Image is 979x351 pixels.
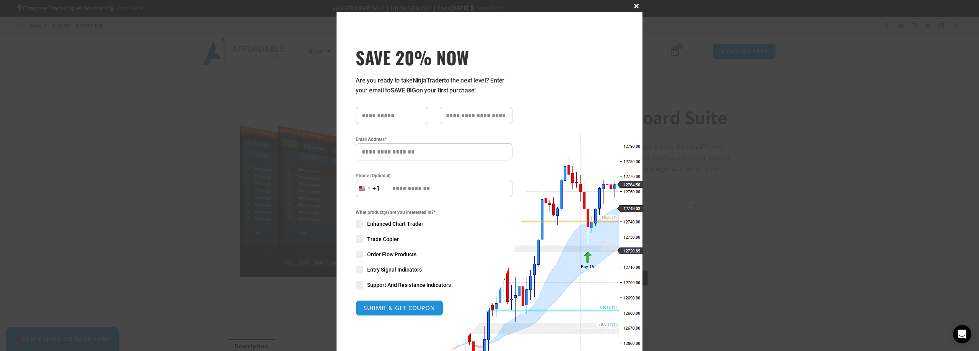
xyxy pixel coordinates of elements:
div: +1 [372,184,380,194]
label: Support And Resistance Indicators [356,281,512,289]
span: Trade Copier [367,235,399,243]
span: What product(s) are you interested in? [356,209,512,216]
label: Entry Signal Indicators [356,266,512,273]
span: Entry Signal Indicators [367,266,422,273]
label: Email Address [356,136,512,143]
p: Are you ready to take to the next level? Enter your email to on your first purchase! [356,76,512,95]
button: Selected country [356,180,380,197]
label: Order Flow Products [356,251,512,258]
button: SUBMIT & GET COUPON [356,300,443,316]
span: Order Flow Products [367,251,416,258]
label: Trade Copier [356,235,512,243]
span: Support And Resistance Indicators [367,281,451,289]
strong: NinjaTrader [413,77,444,84]
div: Open Intercom Messenger [953,325,971,343]
strong: SAVE BIG [390,87,416,94]
label: Enhanced Chart Trader [356,220,512,228]
label: Phone (Optional) [356,172,512,180]
h3: SAVE 20% NOW [356,47,512,68]
span: Enhanced Chart Trader [367,220,423,228]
